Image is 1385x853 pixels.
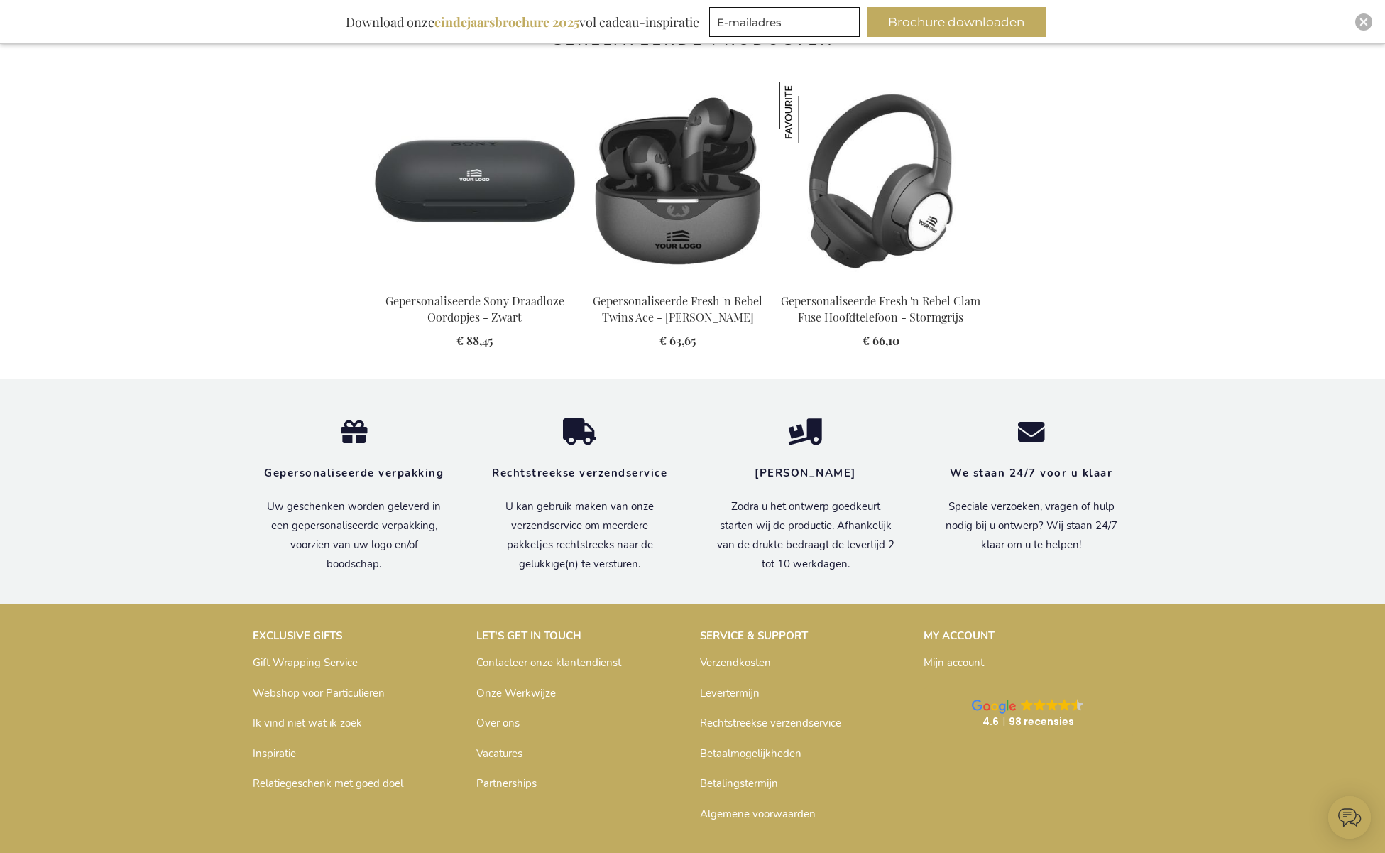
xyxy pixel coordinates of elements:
p: Uw geschenken worden geleverd in een gepersonaliseerde verpakking, voorzien van uw logo en/of boo... [263,497,446,574]
p: Speciale verzoeken, vragen of hulp nodig bij u ontwerp? Wij staan 24/7 klaar om u te helpen! [940,497,1123,555]
img: Google [1071,699,1083,711]
a: Personalised Sony Wireless Earbuds - Black [373,275,576,288]
div: Close [1355,13,1372,31]
a: Partnerships [476,776,537,790]
img: Personalised Sony Wireless Earbuds - Black [373,82,576,281]
strong: MY ACCOUNT [924,629,995,643]
a: Inspiratie [253,746,296,761]
b: eindejaarsbrochure 2025 [434,13,579,31]
a: Rechtstreekse verzendservice [700,716,841,730]
a: Betaalmogelijkheden [700,746,801,761]
p: U kan gebruik maken van onze verzendservice om meerdere pakketjes rechtstreeks naar de gelukkige(... [488,497,672,574]
img: Google [1058,699,1071,711]
strong: Gepersonaliseerde verpakking [264,466,444,480]
iframe: belco-activator-frame [1328,796,1371,839]
a: Betalingstermijn [700,776,778,790]
input: E-mailadres [709,7,860,37]
img: Google [1021,699,1033,711]
a: Gift Wrapping Service [253,656,358,670]
img: Google [1034,699,1046,711]
a: Gepersonaliseerde Fresh 'n Rebel Clam Fuse Hoofdtelefoon - Stormgrijs [781,293,980,325]
span: € 66,10 [863,333,899,348]
span: € 63,65 [659,333,696,348]
strong: 4.6 98 recensies [982,715,1074,729]
a: Personalised Fresh 'n Rebel Twins Ace - Storm Grey [576,275,779,288]
a: Mijn account [924,656,984,670]
a: Ik vind niet wat ik zoek [253,716,362,730]
a: Onze Werkwijze [476,686,556,700]
a: Webshop voor Particulieren [253,686,385,700]
a: Gepersonaliseerde Sony Draadloze Oordopjes - Zwart [385,293,564,325]
a: Gepersonaliseerde Fresh 'n Rebel Twins Ace - [PERSON_NAME] [593,293,762,325]
strong: SERVICE & SUPPORT [700,629,808,643]
a: Relatiegeschenk met goed doel [253,776,403,790]
a: Google GoogleGoogleGoogleGoogleGoogle 4.698 recensies [924,685,1133,743]
strong: Rechtstreekse verzendservice [492,466,667,480]
img: Gepersonaliseerde Fresh 'n Rebel Clam Fuse Hoofdtelefoon - Stormgrijs [779,82,841,143]
a: Contacteer onze klantendienst [476,656,621,670]
p: Zodra u het ontwerp goedkeurt starten wij de productie. Afhankelijk van de drukte bedraagt de lev... [714,497,897,574]
a: Vacatures [476,746,522,761]
a: Algemene voorwaarden [700,807,816,821]
strong: EXCLUSIVE GIFTS [253,629,342,643]
img: Google [1046,699,1058,711]
button: Brochure downloaden [867,7,1046,37]
img: Close [1359,18,1368,26]
img: Personalised Fresh 'n Rebel Clam Fuse Headphone - Storm Grey [779,82,982,281]
img: Personalised Fresh 'n Rebel Twins Ace - Storm Grey [576,82,779,281]
form: marketing offers and promotions [709,7,864,41]
a: Verzendkosten [700,656,771,670]
a: Personalised Fresh 'n Rebel Clam Fuse Headphone - Storm Grey Gepersonaliseerde Fresh 'n Rebel Cla... [779,275,982,288]
span: € 88,45 [456,333,493,348]
a: Over ons [476,716,520,730]
a: Levertermijn [700,686,760,700]
strong: LET'S GET IN TOUCH [476,629,581,643]
strong: [PERSON_NAME] [755,466,856,480]
strong: We staan 24/7 voor u klaar [950,466,1112,480]
div: Download onze vol cadeau-inspiratie [339,7,706,37]
img: Google [972,700,1016,714]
